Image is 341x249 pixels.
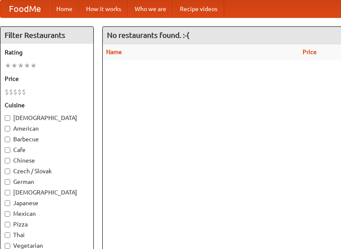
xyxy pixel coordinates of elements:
label: Mexican [5,209,89,218]
input: Czech / Slovak [5,169,10,174]
a: FoodMe [0,0,49,17]
input: [DEMOGRAPHIC_DATA] [5,190,10,195]
label: Chinese [5,156,89,165]
a: Name [106,49,122,55]
li: $ [13,87,17,97]
label: [DEMOGRAPHIC_DATA] [5,114,89,122]
label: German [5,177,89,186]
a: Who we are [128,0,173,17]
label: Cafe [5,146,89,154]
h5: Price [5,74,89,83]
a: Home [49,0,79,17]
h4: Filter Restaurants [0,27,93,44]
input: Mexican [5,211,10,217]
li: ★ [30,61,37,70]
li: ★ [11,61,17,70]
input: Pizza [5,222,10,227]
li: $ [17,87,22,97]
h5: Rating [5,48,89,57]
li: $ [9,87,13,97]
input: Barbecue [5,137,10,142]
ng-pluralize: No restaurants found. :-( [107,31,189,39]
input: German [5,179,10,185]
label: Pizza [5,220,89,229]
label: American [5,124,89,133]
label: Czech / Slovak [5,167,89,175]
li: $ [22,87,26,97]
li: ★ [5,61,11,70]
input: American [5,126,10,132]
input: Vegetarian [5,243,10,249]
li: ★ [24,61,30,70]
label: Barbecue [5,135,89,143]
a: Recipe videos [173,0,224,17]
label: Japanese [5,199,89,207]
input: Japanese [5,200,10,206]
label: [DEMOGRAPHIC_DATA] [5,188,89,197]
a: Price [303,49,317,55]
li: $ [5,87,9,97]
input: Chinese [5,158,10,163]
h5: Cuisine [5,101,89,109]
a: How it works [79,0,128,17]
input: Cafe [5,147,10,153]
input: Thai [5,232,10,238]
input: [DEMOGRAPHIC_DATA] [5,115,10,121]
label: Thai [5,231,89,239]
li: ★ [17,61,24,70]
